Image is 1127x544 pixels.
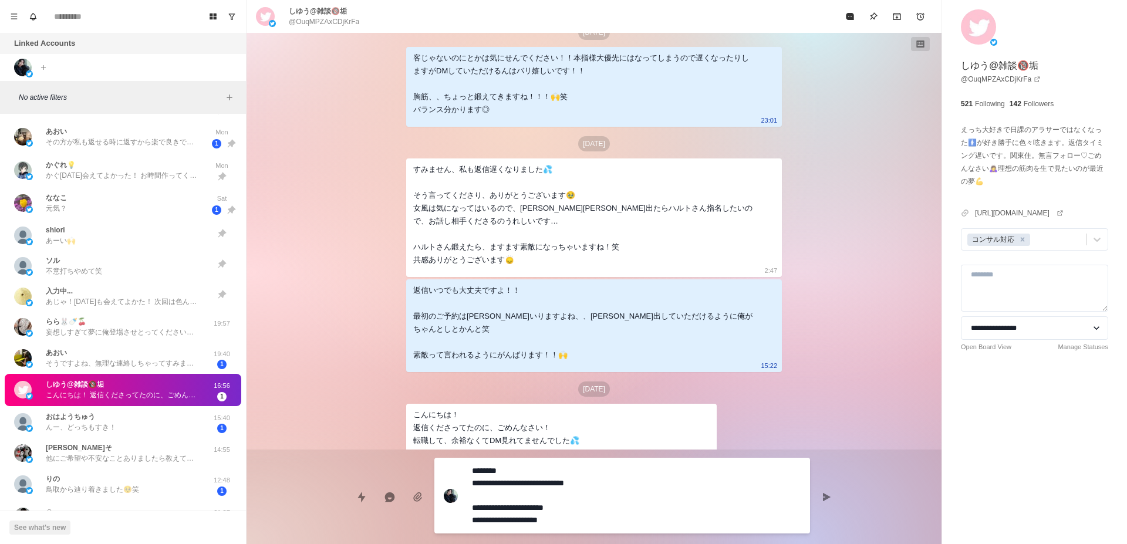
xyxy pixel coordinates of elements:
p: んー、どっちもすき！ [46,422,116,433]
img: picture [26,173,33,180]
img: picture [26,269,33,276]
img: picture [26,140,33,147]
button: Reply with AI [378,485,401,509]
img: picture [26,425,33,432]
img: picture [269,20,276,27]
p: 2:47 [765,264,777,277]
img: picture [26,70,33,77]
button: Show unread conversations [222,7,241,26]
img: picture [14,444,32,462]
p: 12:48 [207,475,237,485]
p: 19:57 [207,319,237,329]
img: picture [256,7,275,26]
img: picture [26,238,33,245]
p: ☺︎ [46,506,53,516]
div: こんにちは！ 返信くださってたのに、ごめんなさい！ 転職して、余裕なくてDM見れてませんでした💦 ハルトさんはちゃんとしてますし、十分素敵です☺️ 私が[PERSON_NAME]でないだけです笑... [413,408,691,499]
p: [PERSON_NAME]そ [46,442,112,453]
p: 15:40 [207,413,237,423]
p: しゆう@雑談🔞垢 [46,379,104,390]
span: 1 [212,139,221,148]
img: picture [961,9,996,45]
p: あおい [46,126,67,137]
img: picture [14,227,32,244]
p: Linked Accounts [14,38,75,49]
span: 1 [217,424,227,433]
p: [DATE] [578,381,610,397]
img: picture [990,39,997,46]
img: picture [14,413,32,431]
p: shiori [46,225,65,235]
p: ソル [46,255,60,266]
button: Add reminder [909,5,932,28]
p: 19:40 [207,349,237,359]
button: Pin [862,5,885,28]
img: picture [26,456,33,463]
img: picture [444,489,458,503]
button: Board View [204,7,222,26]
p: 142 [1010,99,1021,109]
p: そうですよね、無理な連絡しちゃってすみません！💦 ゆっくり休んでください🙇‍♀️ [46,358,198,369]
p: 23:01 [761,114,777,127]
p: Mon [207,161,237,171]
img: picture [14,288,32,305]
button: Archive [885,5,909,28]
p: かぐ[DATE]会えてよかった！ お時間作ってくれてありがとうね！🙌 自分で否定しとるけどかわいかったばい！◎ チクイキの時とかお腹押すだけで気持ちよくなったりとか、反応も声も好き！笑 次回首絞... [46,170,198,181]
p: ︎︎︎︎おはようちゅう [46,411,95,422]
p: しゆう@雑談🔞垢 [289,6,347,16]
p: 16:56 [207,381,237,391]
p: 14:55 [207,445,237,455]
img: picture [14,194,32,212]
p: あーい🙌 [46,235,76,246]
button: Send message [815,485,838,509]
p: あおい [46,347,67,358]
p: りの [46,474,60,484]
img: picture [26,487,33,494]
p: Followers [1024,99,1054,109]
p: 元気？ [46,203,67,214]
img: picture [26,206,33,213]
span: 1 [217,392,227,401]
img: picture [14,508,32,525]
img: picture [14,475,32,493]
button: Notifications [23,7,42,26]
button: Mark as read [838,5,862,28]
p: その方が私も返せる時に返すから楽で良きですね🙆‍♀️ 優先して欲しくなったら本指目指します🤣 私、色々混ざりすぎててやばいかも😌笑 意外と甘より行けるかも！笑 とびっ子いいねーちょっと興味ある👍 [46,137,198,147]
span: 1 [217,360,227,369]
img: picture [14,257,32,275]
img: picture [26,330,33,337]
p: Sat [207,194,237,204]
p: しゆう@雑談🔞垢 [961,59,1038,73]
a: @OuqMPZAxCDjKrFa [961,74,1041,85]
span: 1 [212,205,221,215]
p: 入力中... [46,286,73,296]
div: 返信いつでも大丈夫ですよ！！ 最初のご予約は[PERSON_NAME]いりますよね、、[PERSON_NAME]出していただけるように俺がちゃんとしとかんと笑 素敵って言われるようにがんばります！！🙌 [413,284,756,361]
p: 15:22 [761,359,777,372]
a: [URL][DOMAIN_NAME] [975,208,1064,218]
a: Manage Statuses [1058,342,1108,352]
img: picture [26,299,33,306]
p: [DATE] [578,136,610,151]
img: picture [14,161,32,179]
p: あじゃ！[DATE]も会えてよかた！ 次回は色んな場所と姿勢ね笑 また会いたい！ [46,296,198,307]
img: picture [14,128,32,146]
p: かぐれ💡 [46,160,76,170]
button: Add media [406,485,430,509]
p: @OuqMPZAxCDjKrFa [289,16,359,27]
div: 客じゃないのにとかは気にせんでください！！本指様大優先にはなってしまうので遅くなったりしますがDMしていただけるんはバリ嬉しいです！！ 胸筋、、ちょっと鍛えてきますね！！！🙌笑 バランス分かります◎ [413,52,756,116]
div: Remove コンサル対応 [1016,234,1029,246]
div: コンサル対応 [969,234,1016,246]
img: picture [14,349,32,367]
p: 鳥取から辿り着きました🥺笑 [46,484,139,495]
div: すみません、私も返信遅くなりました💦 そう言ってくださり、ありがとうございます🥹 女風は気になってはいるので、[PERSON_NAME][PERSON_NAME]出たらハルトさん指名したいので、... [413,163,756,266]
button: Menu [5,7,23,26]
span: 1 [217,486,227,496]
p: 521 [961,99,973,109]
p: ななこ [46,192,67,203]
p: 妄想しすぎて夢に俺登場させとってください◎笑 [46,327,198,337]
p: Following [975,99,1005,109]
button: Quick replies [350,485,373,509]
p: 21:37 [207,508,237,518]
p: 不意打ちやめて笑 [46,266,102,276]
p: らら🐰🍼🍒 [46,316,86,327]
img: picture [26,393,33,400]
